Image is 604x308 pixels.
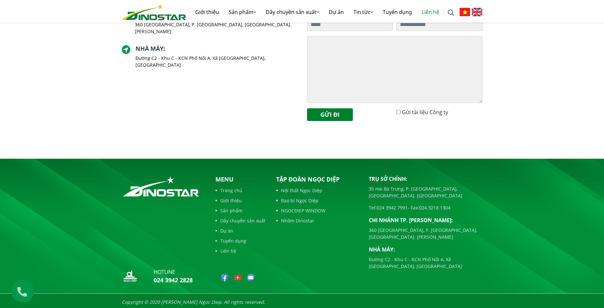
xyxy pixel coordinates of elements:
[154,276,193,284] a: 024 3942 2828
[349,2,378,22] a: Tin tức
[122,4,186,20] img: logo
[402,108,448,116] label: Gửi tài liệu Công ty
[276,175,359,184] p: Tập đoàn Ngọc Diệp
[369,185,482,199] p: 35 Hai Bà Trưng, P. [GEOGRAPHIC_DATA], [GEOGRAPHIC_DATA]. [GEOGRAPHIC_DATA]
[276,217,359,224] a: Nhôm Dinostar
[215,175,265,184] p: Menu
[122,45,131,54] img: directer
[190,2,224,22] a: Giới thiệu
[459,8,470,16] img: Tiếng Việt
[448,9,454,16] img: search
[215,227,265,234] a: Dự án
[224,2,261,22] a: Sản phẩm
[215,217,265,224] a: Dây chuyền sản xuất
[369,227,482,240] p: 360 [GEOGRAPHIC_DATA], P. [GEOGRAPHIC_DATA], [GEOGRAPHIC_DATA]. [PERSON_NAME]
[135,45,163,52] a: Nhà máy
[369,204,482,211] p: Tel: - Fax:
[135,55,297,68] p: Đường C2 - Khu C - KCN Phố Nối A, Xã [GEOGRAPHIC_DATA], [GEOGRAPHIC_DATA]
[419,205,450,211] a: 024 3218 1304
[369,246,482,253] p: Nhà máy:
[276,197,359,204] a: Bao bì Ngọc Diệp
[378,2,417,22] a: Tuyển dụng
[369,256,482,270] p: Đường C2 - Khu C - KCN Phố Nối A, Xã [GEOGRAPHIC_DATA], [GEOGRAPHIC_DATA]
[215,248,265,254] a: Liên hệ
[215,207,265,214] a: Sản phẩm
[472,8,482,16] img: English
[261,2,324,22] a: Dây chuyền sản xuất
[215,197,265,204] a: Giới thiệu
[377,205,408,211] a: 024 3942 7991
[215,187,265,194] a: Trang chủ
[417,2,444,22] a: Liên hệ
[276,207,359,214] a: NGOCDIEP WINDOW
[135,21,297,35] p: 360 [GEOGRAPHIC_DATA], P. [GEOGRAPHIC_DATA], [GEOGRAPHIC_DATA]. [PERSON_NAME]
[122,268,138,284] img: logo_nd_footer
[135,45,297,52] h2: :
[276,187,359,194] a: Nội thất Ngọc Diệp
[369,175,482,183] p: Trụ sở chính:
[154,268,193,276] p: hotline
[369,216,482,224] p: Chi nhánh TP. [PERSON_NAME]:
[122,299,265,305] i: Copyright © 2020 [PERSON_NAME] Ngoc Diep. All rights reserved.
[307,108,353,121] button: Gửi đi
[324,2,349,22] a: Dự án
[215,237,265,244] a: Tuyển dụng
[122,175,200,198] img: logo_footer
